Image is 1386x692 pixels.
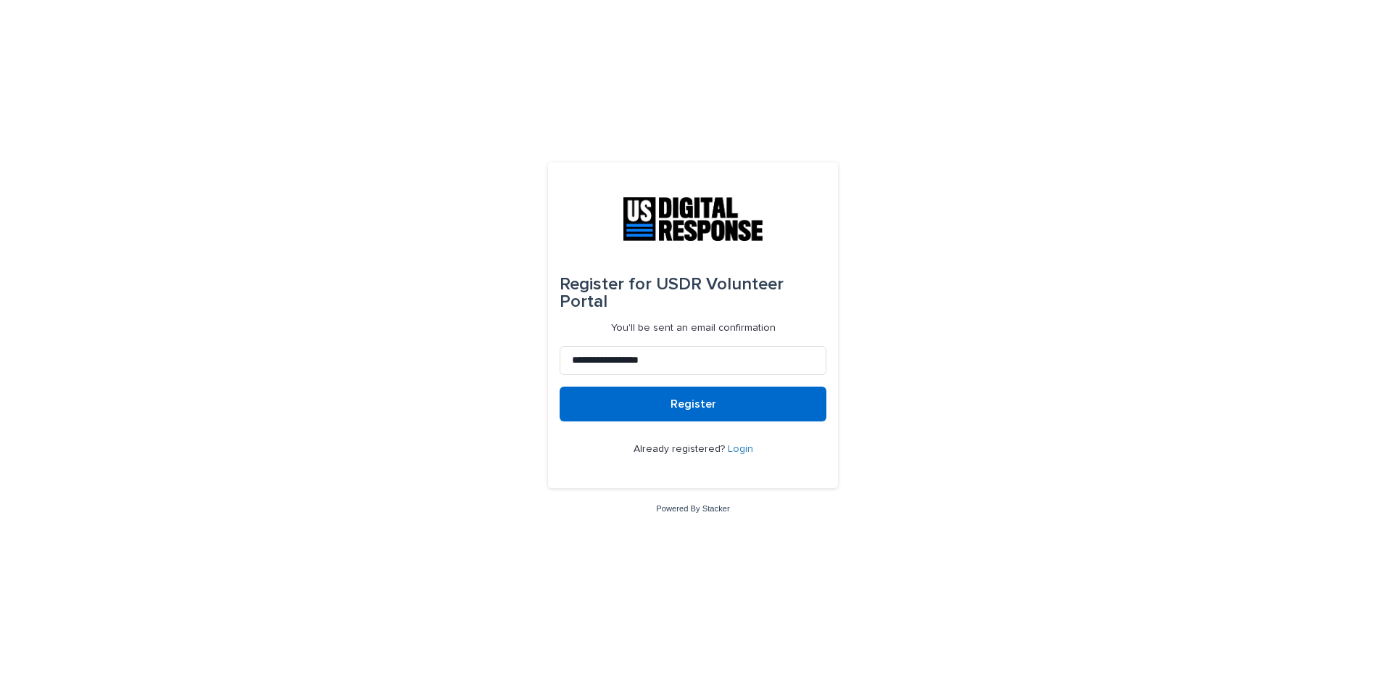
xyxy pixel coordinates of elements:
div: USDR Volunteer Portal [560,264,826,322]
span: Register [671,398,716,410]
img: N0FYVoH1RkKBnLN4Nruq [623,197,763,241]
a: Powered By Stacker [656,504,729,513]
p: You'll be sent an email confirmation [611,322,776,334]
button: Register [560,387,826,421]
span: Register for [560,276,652,293]
a: Login [728,444,753,454]
span: Already registered? [634,444,728,454]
